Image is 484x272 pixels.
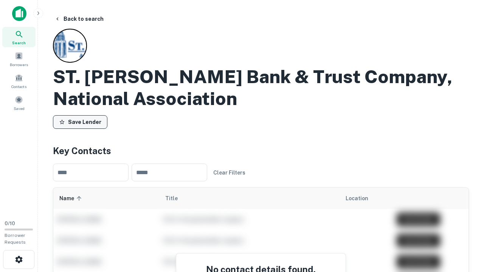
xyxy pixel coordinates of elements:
span: 0 / 10 [5,221,15,226]
span: Borrower Requests [5,233,26,245]
button: Save Lender [53,115,107,129]
iframe: Chat Widget [446,212,484,248]
a: Borrowers [2,49,36,69]
button: Clear Filters [210,166,248,179]
span: Search [12,40,26,46]
h4: Key Contacts [53,144,469,158]
a: Saved [2,93,36,113]
a: Contacts [2,71,36,91]
h2: ST. [PERSON_NAME] Bank & Trust Company, National Association [53,66,469,109]
span: Saved [14,105,25,111]
span: Borrowers [10,62,28,68]
img: capitalize-icon.png [12,6,26,21]
button: Back to search [51,12,107,26]
span: Contacts [11,83,26,90]
a: Search [2,27,36,47]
